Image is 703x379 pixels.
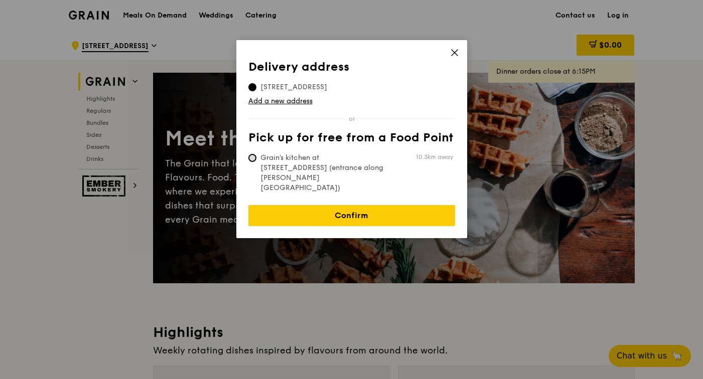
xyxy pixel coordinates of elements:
span: [STREET_ADDRESS] [248,82,339,92]
input: [STREET_ADDRESS] [248,83,256,91]
span: Grain's kitchen at [STREET_ADDRESS] (entrance along [PERSON_NAME][GEOGRAPHIC_DATA]) [248,153,398,193]
a: Add a new address [248,96,455,106]
span: 10.3km away [416,153,453,161]
input: Grain's kitchen at [STREET_ADDRESS] (entrance along [PERSON_NAME][GEOGRAPHIC_DATA])10.3km away [248,154,256,162]
a: Confirm [248,205,455,226]
th: Delivery address [248,60,455,78]
th: Pick up for free from a Food Point [248,131,455,149]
